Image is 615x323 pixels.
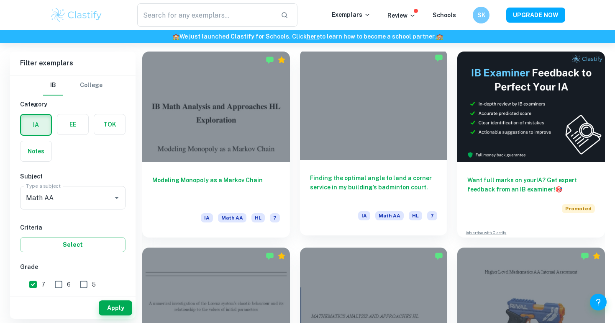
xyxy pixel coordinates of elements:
img: Clastify logo [50,7,103,23]
h6: Grade [20,262,126,271]
span: IA [358,211,370,220]
a: Finding the optimal angle to land a corner service in my building’s badminton court.IAMath AAHL7 [300,52,448,238]
span: Math AA [375,211,404,220]
img: Marked [266,56,274,64]
div: Filter type choice [43,75,102,96]
h6: Finding the optimal angle to land a corner service in my building’s badminton court. [310,173,438,201]
img: Marked [435,54,443,62]
span: Math AA [218,213,246,222]
label: Type a subject [26,182,61,189]
a: Modeling Monopoly as a Markov ChainIAMath AAHL7 [142,52,290,238]
span: 5 [92,280,96,289]
span: HL [409,211,422,220]
span: HL [251,213,265,222]
img: Marked [435,252,443,260]
h6: Want full marks on your IA ? Get expert feedback from an IB examiner! [467,176,595,194]
a: Advertise with Clastify [466,230,506,236]
h6: Subject [20,172,126,181]
div: Premium [277,252,286,260]
a: Schools [433,12,456,18]
h6: We just launched Clastify for Schools. Click to learn how to become a school partner. [2,32,613,41]
img: Marked [266,252,274,260]
h6: Filter exemplars [10,52,136,75]
button: Select [20,237,126,252]
span: 6 [67,280,71,289]
button: IA [21,115,51,135]
span: IA [201,213,213,222]
button: Open [111,192,123,204]
button: TOK [94,114,125,134]
button: Apply [99,300,132,315]
h6: Category [20,100,126,109]
span: 7 [270,213,280,222]
button: Help and Feedback [590,294,607,310]
h6: Modeling Monopoly as a Markov Chain [152,176,280,203]
span: 7 [427,211,437,220]
a: here [307,33,320,40]
span: Promoted [562,204,595,213]
div: Premium [277,56,286,64]
button: EE [57,114,88,134]
button: Notes [20,141,51,161]
h6: SK [477,10,486,20]
p: Review [387,11,416,20]
h6: Criteria [20,223,126,232]
span: 7 [41,280,45,289]
span: 🏫 [172,33,179,40]
button: SK [473,7,489,23]
button: College [80,75,102,96]
button: UPGRADE NOW [506,8,565,23]
p: Exemplars [332,10,371,19]
span: 🎯 [555,186,562,193]
input: Search for any exemplars... [137,3,274,27]
span: 🏫 [436,33,443,40]
div: Premium [592,252,601,260]
button: IB [43,75,63,96]
img: Thumbnail [457,52,605,162]
img: Marked [581,252,589,260]
a: Want full marks on yourIA? Get expert feedback from an IB examiner!PromotedAdvertise with Clastify [457,52,605,238]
